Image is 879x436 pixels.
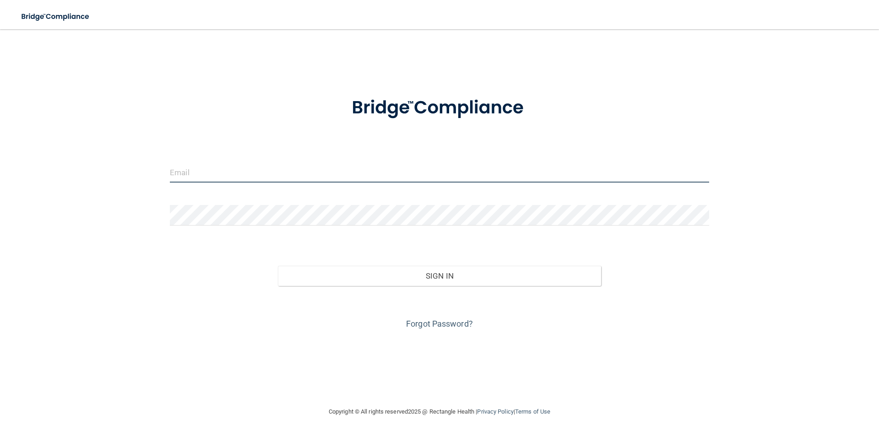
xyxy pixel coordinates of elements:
input: Email [170,162,709,183]
a: Privacy Policy [477,408,513,415]
a: Forgot Password? [406,319,473,328]
button: Sign In [278,266,602,286]
img: bridge_compliance_login_screen.278c3ca4.svg [14,7,98,26]
a: Terms of Use [515,408,550,415]
img: bridge_compliance_login_screen.278c3ca4.svg [333,84,546,132]
div: Copyright © All rights reserved 2025 @ Rectangle Health | | [272,397,607,426]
